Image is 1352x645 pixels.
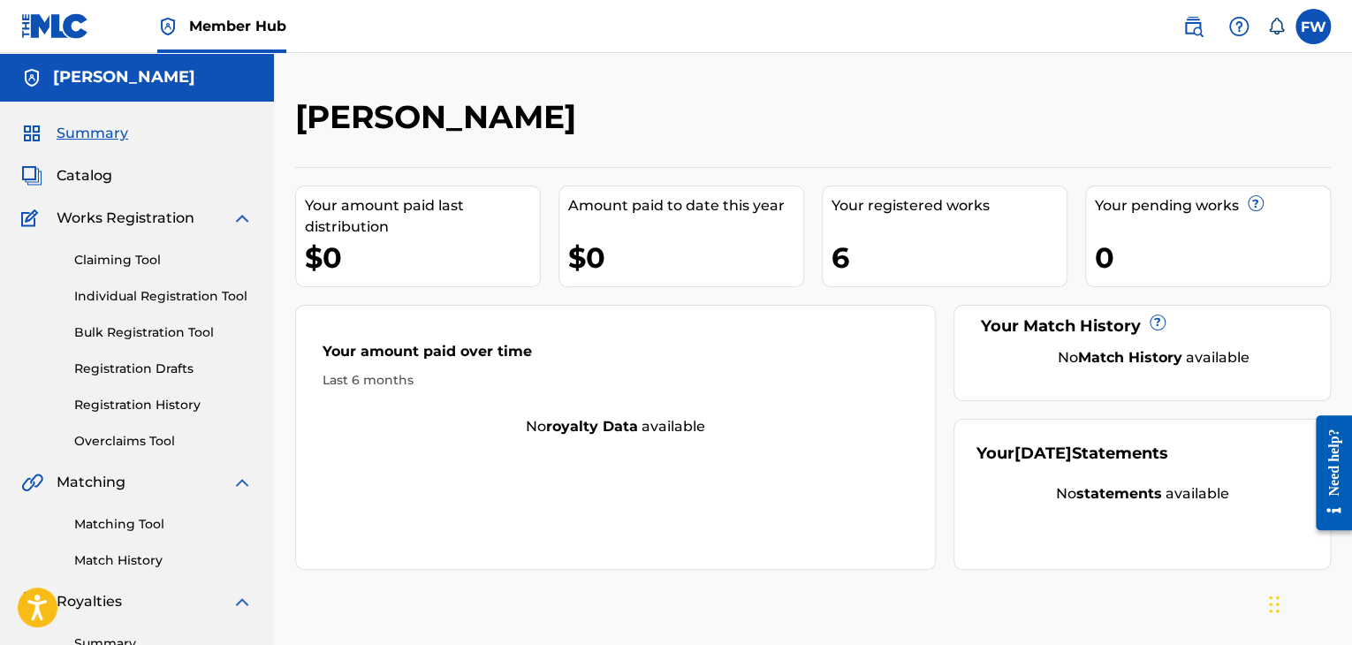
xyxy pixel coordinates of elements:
[323,371,908,390] div: Last 6 months
[21,165,112,186] a: CatalogCatalog
[546,418,638,435] strong: royalty data
[57,165,112,186] span: Catalog
[57,472,125,493] span: Matching
[1228,16,1249,37] img: help
[1078,349,1182,366] strong: Match History
[57,208,194,229] span: Works Registration
[1014,444,1072,463] span: [DATE]
[568,238,803,277] div: $0
[1095,195,1330,216] div: Your pending works
[296,416,935,437] div: No available
[21,208,44,229] img: Works Registration
[1175,9,1211,44] a: Public Search
[1151,315,1165,330] span: ?
[74,287,253,306] a: Individual Registration Tool
[1269,578,1280,631] div: Drag
[1303,402,1352,544] iframe: Resource Center
[189,16,286,36] span: Member Hub
[21,591,42,612] img: Royalties
[74,323,253,342] a: Bulk Registration Tool
[568,195,803,216] div: Amount paid to date this year
[74,251,253,269] a: Claiming Tool
[74,515,253,534] a: Matching Tool
[976,315,1308,338] div: Your Match History
[53,67,195,87] h5: Frank Wilson
[305,195,540,238] div: Your amount paid last distribution
[976,442,1168,466] div: Your Statements
[21,67,42,88] img: Accounts
[305,238,540,277] div: $0
[74,551,253,570] a: Match History
[999,347,1308,368] div: No available
[74,360,253,378] a: Registration Drafts
[1182,16,1204,37] img: search
[232,472,253,493] img: expand
[1264,560,1352,645] iframe: Chat Widget
[1095,238,1330,277] div: 0
[21,123,128,144] a: SummarySummary
[832,238,1067,277] div: 6
[1295,9,1331,44] div: User Menu
[1221,9,1257,44] div: Help
[21,165,42,186] img: Catalog
[1249,196,1263,210] span: ?
[21,472,43,493] img: Matching
[74,432,253,451] a: Overclaims Tool
[232,591,253,612] img: expand
[1076,485,1162,502] strong: statements
[976,483,1308,505] div: No available
[57,591,122,612] span: Royalties
[1267,18,1285,35] div: Notifications
[323,341,908,371] div: Your amount paid over time
[21,123,42,144] img: Summary
[232,208,253,229] img: expand
[832,195,1067,216] div: Your registered works
[57,123,128,144] span: Summary
[74,396,253,414] a: Registration History
[295,97,585,137] h2: [PERSON_NAME]
[21,13,89,39] img: MLC Logo
[157,16,178,37] img: Top Rightsholder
